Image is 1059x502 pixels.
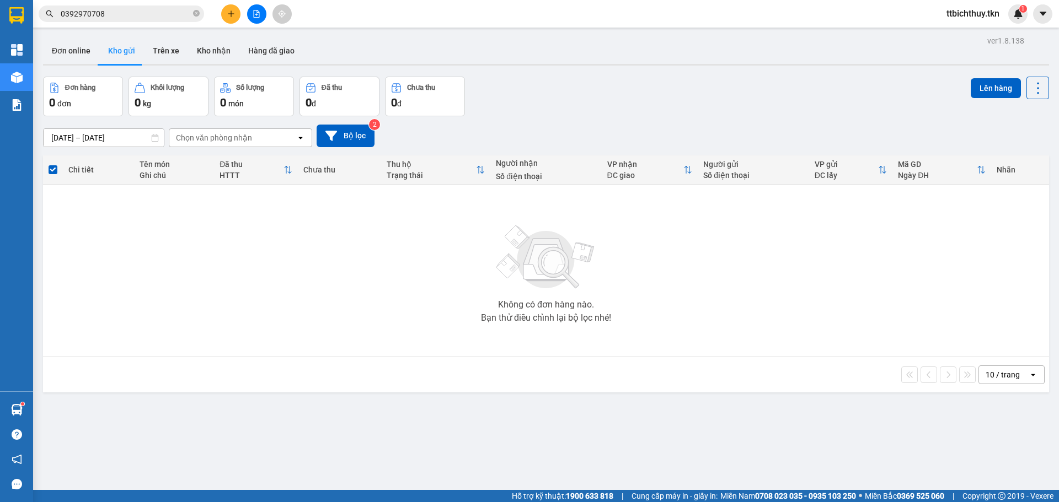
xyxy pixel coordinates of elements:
div: HTTT [220,171,284,180]
span: 0 [306,96,312,109]
th: Toggle SortBy [214,155,298,185]
button: plus [221,4,240,24]
div: Không có đơn hàng nào. [498,300,594,309]
div: Chọn văn phòng nhận [176,132,252,143]
div: Chưa thu [303,165,376,174]
span: plus [227,10,235,18]
span: Cung cấp máy in - giấy in: [632,490,718,502]
button: aim [272,4,292,24]
th: Toggle SortBy [892,155,991,185]
img: warehouse-icon [11,404,23,415]
strong: 1900 633 818 [566,492,613,500]
button: Kho gửi [99,37,144,64]
span: ttbichthuy.tkn [938,7,1008,20]
sup: 2 [369,119,380,130]
div: Ghi chú [140,171,209,180]
img: warehouse-icon [11,72,23,83]
span: 1 [1021,5,1025,13]
input: Tìm tên, số ĐT hoặc mã đơn [61,8,191,20]
div: Bạn thử điều chỉnh lại bộ lọc nhé! [481,314,611,322]
button: Đã thu0đ [299,77,379,116]
div: Người nhận [496,159,596,168]
span: notification [12,454,22,465]
button: Kho nhận [188,37,239,64]
div: Chưa thu [407,84,435,91]
span: Miền Bắc [865,490,944,502]
span: | [622,490,623,502]
span: Miền Nam [720,490,856,502]
th: Toggle SortBy [381,155,490,185]
button: caret-down [1033,4,1052,24]
button: Khối lượng0kg [129,77,208,116]
button: file-add [247,4,266,24]
span: 0 [391,96,397,109]
span: đơn [57,99,71,108]
div: Thu hộ [387,160,476,169]
div: Ngày ĐH [898,171,977,180]
div: VP nhận [607,160,684,169]
div: Số lượng [236,84,264,91]
span: | [953,490,954,502]
div: Khối lượng [151,84,184,91]
img: dashboard-icon [11,44,23,56]
span: 0 [135,96,141,109]
div: ver 1.8.138 [987,35,1024,47]
sup: 1 [1019,5,1027,13]
div: Đã thu [322,84,342,91]
th: Toggle SortBy [602,155,698,185]
div: ĐC lấy [815,171,878,180]
div: Mã GD [898,160,977,169]
button: Hàng đã giao [239,37,303,64]
input: Select a date range. [44,129,164,147]
span: message [12,479,22,489]
span: aim [278,10,286,18]
span: kg [143,99,151,108]
span: question-circle [12,429,22,440]
img: icon-new-feature [1013,9,1023,19]
div: Tên món [140,160,209,169]
div: Nhãn [997,165,1044,174]
span: món [228,99,244,108]
th: Toggle SortBy [809,155,892,185]
button: Bộ lọc [317,125,375,147]
span: file-add [253,10,260,18]
img: solution-icon [11,99,23,111]
span: đ [397,99,402,108]
span: 0 [220,96,226,109]
span: close-circle [193,9,200,19]
button: Đơn hàng0đơn [43,77,123,116]
button: Trên xe [144,37,188,64]
div: 10 / trang [986,369,1020,380]
span: search [46,10,54,18]
div: Đã thu [220,160,284,169]
span: Hỗ trợ kỹ thuật: [512,490,613,502]
button: Số lượng0món [214,77,294,116]
strong: 0369 525 060 [897,492,944,500]
strong: 0708 023 035 - 0935 103 250 [755,492,856,500]
div: Đơn hàng [65,84,95,91]
span: caret-down [1038,9,1048,19]
button: Lên hàng [971,78,1021,98]
span: 0 [49,96,55,109]
div: Số điện thoại [703,171,803,180]
img: logo-vxr [9,7,24,24]
span: close-circle [193,10,200,17]
div: VP gửi [815,160,878,169]
svg: open [1029,370,1037,379]
div: ĐC giao [607,171,684,180]
div: Chi tiết [68,165,128,174]
div: Người gửi [703,160,803,169]
button: Chưa thu0đ [385,77,465,116]
svg: open [296,133,305,142]
span: copyright [998,492,1005,500]
img: svg+xml;base64,PHN2ZyBjbGFzcz0ibGlzdC1wbHVnX19zdmciIHhtbG5zPSJodHRwOi8vd3d3LnczLm9yZy8yMDAwL3N2Zy... [491,219,601,296]
div: Trạng thái [387,171,476,180]
div: Số điện thoại [496,172,596,181]
sup: 1 [21,402,24,406]
button: Đơn online [43,37,99,64]
span: ⚪️ [859,494,862,498]
span: đ [312,99,316,108]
